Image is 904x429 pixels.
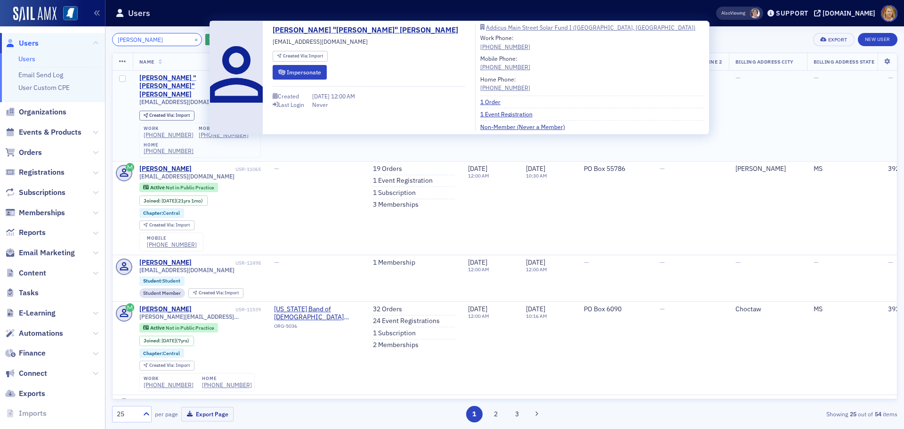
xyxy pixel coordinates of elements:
[828,37,847,42] div: Export
[814,58,875,65] span: Billing Address State
[466,406,483,422] button: 1
[18,83,70,92] a: User Custom CPE
[139,208,185,218] div: Chapter:
[19,127,81,138] span: Events & Products
[5,288,39,298] a: Tasks
[312,92,331,100] span: [DATE]
[274,398,360,415] a: [PERSON_NAME] CPA PLLC ([GEOGRAPHIC_DATA], [GEOGRAPHIC_DATA])
[128,8,150,19] h1: Users
[149,222,176,228] span: Created Via :
[161,197,176,204] span: [DATE]
[735,398,741,406] span: —
[143,277,162,284] span: Student :
[139,111,194,121] div: Created Via: Import
[526,258,545,267] span: [DATE]
[480,54,530,72] div: Mobile Phone:
[56,6,78,22] a: View Homepage
[139,305,192,314] a: [PERSON_NAME]
[480,42,530,51] a: [PHONE_NUMBER]
[19,408,47,419] span: Imports
[161,338,189,344] div: (7yrs)
[143,210,180,216] a: Chapter:Central
[188,288,243,298] div: Created Via: Import
[144,376,194,381] div: work
[814,305,875,314] div: MS
[144,131,194,138] div: [PHONE_NUMBER]
[166,184,214,191] span: Not in Public Practice
[139,288,186,298] div: Student Member
[193,307,261,313] div: USR-11539
[373,329,416,338] a: 1 Subscription
[18,55,35,63] a: Users
[155,410,178,418] label: per page
[660,258,665,267] span: —
[480,122,572,131] a: Non-Member (Never a Member)
[199,291,239,296] div: Import
[181,407,234,421] button: Export Page
[5,408,47,419] a: Imports
[139,183,218,192] div: Active: Active: Not in Public Practice
[814,258,819,267] span: —
[660,305,665,313] span: —
[480,97,508,106] a: 1 Order
[5,368,47,379] a: Connect
[721,10,745,16] span: Viewing
[149,113,190,118] div: Import
[139,74,234,99] a: [PERSON_NAME] "[PERSON_NAME]" [PERSON_NAME]
[776,9,808,17] div: Support
[486,25,695,30] div: Addicus Main Street Solar Fund I ([GEOGRAPHIC_DATA], [GEOGRAPHIC_DATA])
[274,305,360,322] a: [US_STATE] Band of [DEMOGRAPHIC_DATA] (Choctaw)
[888,73,893,82] span: —
[468,266,489,273] time: 12:00 AM
[5,127,81,138] a: Events & Products
[13,7,56,22] a: SailAMX
[750,8,760,18] span: Lydia Carlisle
[814,165,875,173] div: MS
[468,398,487,406] span: [DATE]
[139,267,234,274] span: [EMAIL_ADDRESS][DOMAIN_NAME]
[19,167,65,178] span: Registrations
[373,305,402,314] a: 32 Orders
[63,6,78,21] img: SailAMX
[19,268,46,278] span: Content
[139,323,218,332] div: Active: Active: Not in Public Practice
[584,165,646,173] div: PO Box 55786
[273,24,465,36] a: [PERSON_NAME] "[PERSON_NAME]" [PERSON_NAME]
[199,131,249,138] div: [PHONE_NUMBER]
[642,410,897,418] div: Showing out of items
[144,142,194,148] div: home
[144,381,194,389] a: [PHONE_NUMBER]
[19,38,39,49] span: Users
[149,363,190,368] div: Import
[735,165,800,173] div: [PERSON_NAME]
[735,258,741,267] span: —
[143,184,214,190] a: Active Not in Public Practice
[5,389,45,399] a: Exports
[735,58,794,65] span: Billing Address City
[888,398,893,406] span: —
[373,177,433,185] a: 1 Event Registration
[273,65,327,80] button: Impersonate
[19,308,56,318] span: E-Learning
[813,33,854,46] button: Export
[283,54,323,59] div: Import
[143,210,163,216] span: Chapter :
[273,51,328,62] div: Created Via: Import
[881,5,897,22] span: Profile
[139,313,261,320] span: [PERSON_NAME][EMAIL_ADDRESS][PERSON_NAME][DOMAIN_NAME]
[139,259,192,267] a: [PERSON_NAME]
[5,348,46,358] a: Finance
[202,381,252,389] a: [PHONE_NUMBER]
[205,34,244,46] button: AddFilter
[5,38,39,49] a: Users
[143,324,214,331] a: Active Not in Public Practice
[19,368,47,379] span: Connect
[373,259,415,267] a: 1 Membership
[19,328,63,339] span: Automations
[139,348,185,358] div: Chapter:
[19,248,75,258] span: Email Marketing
